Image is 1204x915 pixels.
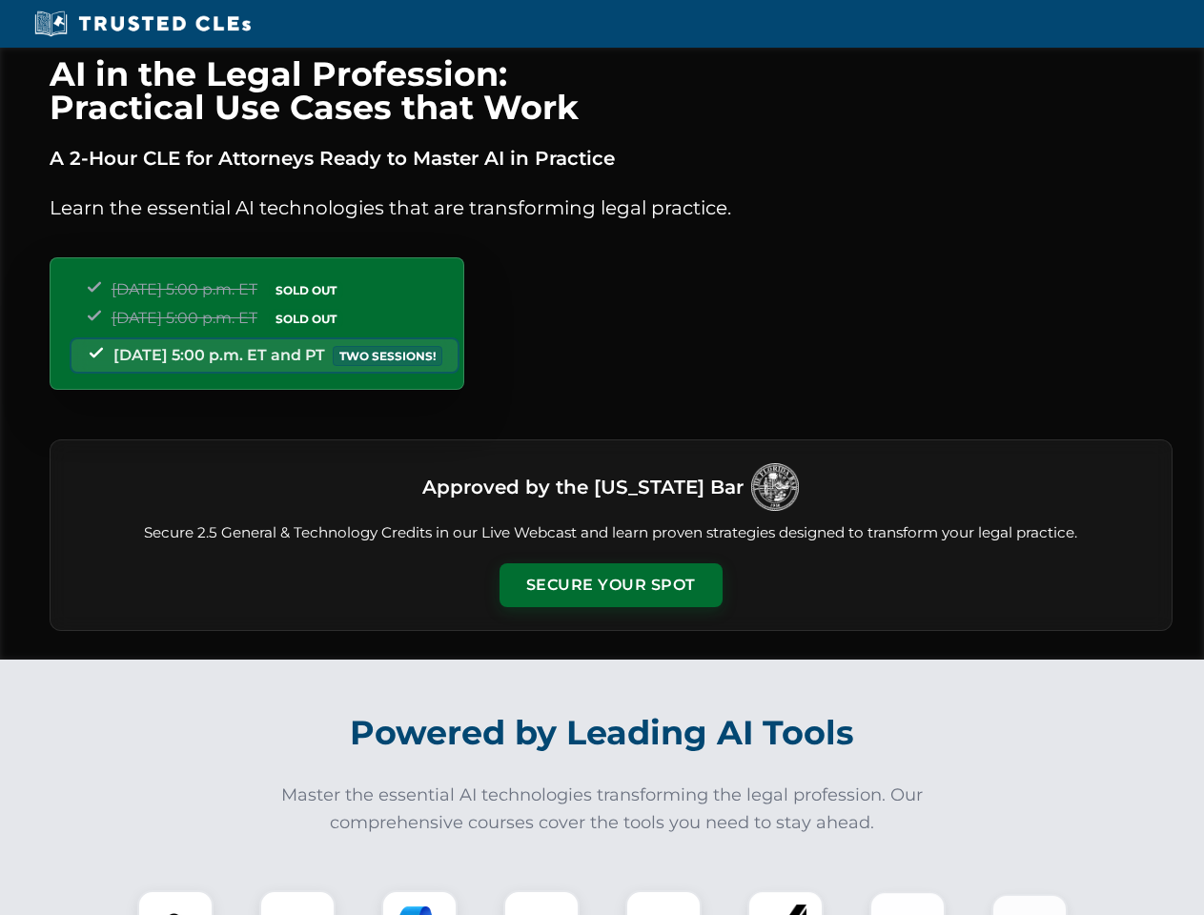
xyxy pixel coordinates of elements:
img: Logo [751,463,799,511]
p: Learn the essential AI technologies that are transforming legal practice. [50,193,1173,223]
p: Master the essential AI technologies transforming the legal profession. Our comprehensive courses... [269,782,936,837]
span: [DATE] 5:00 p.m. ET [112,309,257,327]
h1: AI in the Legal Profession: Practical Use Cases that Work [50,57,1173,124]
h2: Powered by Leading AI Tools [74,700,1131,766]
img: Trusted CLEs [29,10,256,38]
span: SOLD OUT [269,309,343,329]
button: Secure Your Spot [500,563,723,607]
p: Secure 2.5 General & Technology Credits in our Live Webcast and learn proven strategies designed ... [73,522,1149,544]
span: [DATE] 5:00 p.m. ET [112,280,257,298]
span: SOLD OUT [269,280,343,300]
h3: Approved by the [US_STATE] Bar [422,470,744,504]
p: A 2-Hour CLE for Attorneys Ready to Master AI in Practice [50,143,1173,173]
